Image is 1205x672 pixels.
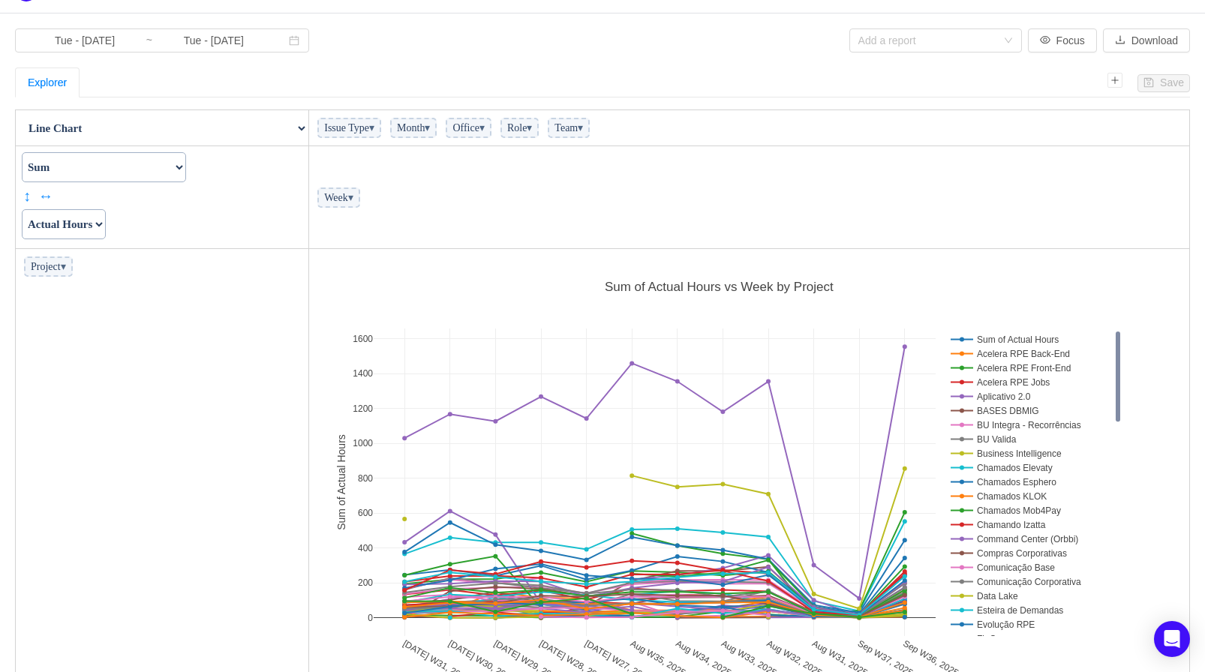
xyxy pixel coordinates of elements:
[289,35,299,46] i: icon: calendar
[858,33,996,48] div: Add a report
[153,32,275,49] input: End date
[1154,621,1190,657] div: Open Intercom Messenger
[24,256,73,277] span: Project
[317,118,381,138] span: Issue Type
[23,184,35,207] a: ↕
[446,118,491,138] span: Office
[578,122,583,133] span: ▾
[548,118,590,138] span: Team
[1137,74,1190,92] button: icon: saveSave
[348,192,353,203] span: ▾
[1103,28,1190,52] button: icon: downloadDownload
[1107,73,1122,88] i: icon: plus
[24,32,146,49] input: Start date
[425,122,430,133] span: ▾
[479,122,485,133] span: ▾
[1004,36,1013,46] i: icon: down
[1028,28,1097,52] button: icon: eyeFocus
[61,261,66,272] span: ▾
[390,118,437,138] span: Month
[500,118,539,138] span: Role
[369,122,374,133] span: ▾
[28,68,67,97] div: Explorer
[527,122,532,133] span: ▾
[38,184,50,207] a: ↔
[317,187,360,208] span: Week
